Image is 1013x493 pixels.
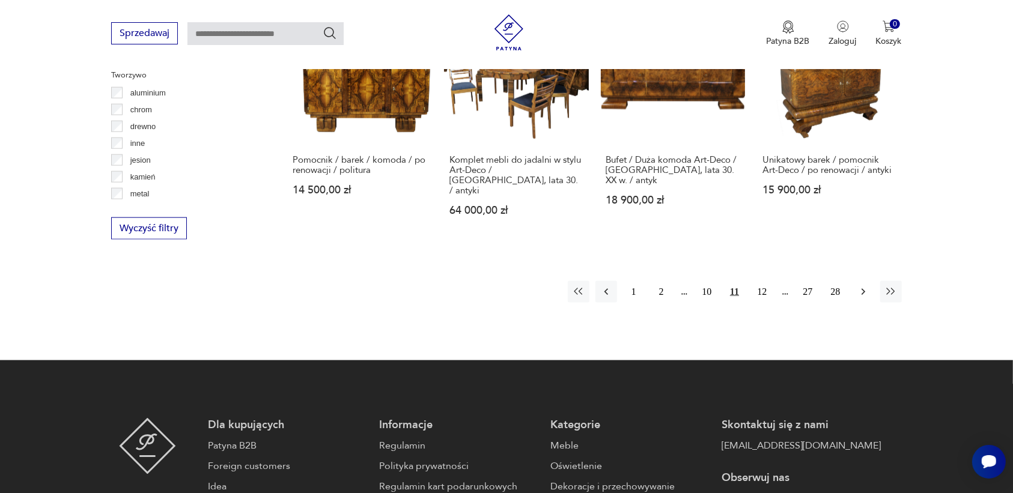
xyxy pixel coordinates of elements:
p: Obserwuj nas [722,471,881,485]
button: 1 [623,281,645,303]
img: Patyna - sklep z meblami i dekoracjami vintage [119,418,176,474]
h3: Bufet / Duża komoda Art-Deco / [GEOGRAPHIC_DATA], lata 30. XX w. / antyk [606,155,740,186]
img: Ikona koszyka [883,20,895,32]
button: Patyna B2B [767,20,810,47]
img: Patyna - sklep z meblami i dekoracjami vintage [491,14,527,50]
button: 27 [797,281,819,303]
a: Patyna B2B [208,438,367,453]
img: Ikona medalu [782,20,794,34]
p: Dla kupujących [208,418,367,432]
p: Kategorie [550,418,710,432]
a: Unikatowy barek / pomocnik Art-Deco / po renowacji / antykiUnikatowy barek / pomocnik Art-Deco / ... [757,1,902,240]
h3: Unikatowy barek / pomocnik Art-Deco / po renowacji / antyki [762,155,896,175]
h3: Komplet mebli do jadalni w stylu Art-Deco / [GEOGRAPHIC_DATA], lata 30. / antyki [449,155,583,196]
p: palisander [130,204,166,217]
button: 10 [696,281,718,303]
a: Foreign customers [208,459,367,473]
img: Ikonka użytkownika [837,20,849,32]
a: Ikona medaluPatyna B2B [767,20,810,47]
a: Oświetlenie [550,459,710,473]
button: Szukaj [323,26,337,40]
p: Informacje [379,418,538,432]
a: KlasykPomocnik / barek / komoda / po renowacji / polituraPomocnik / barek / komoda / po renowacji... [287,1,432,240]
button: Zaloguj [829,20,857,47]
p: Patyna B2B [767,35,810,47]
button: 12 [752,281,773,303]
p: inne [130,137,145,150]
p: 15 900,00 zł [762,185,896,195]
p: Tworzywo [111,68,258,82]
p: jesion [130,154,151,167]
div: 0 [890,19,900,29]
p: Koszyk [876,35,902,47]
p: 14 500,00 zł [293,185,427,195]
a: KlasykKomplet mebli do jadalni w stylu Art-Deco / Polska, lata 30. / antykiKomplet mebli do jadal... [444,1,589,240]
p: aluminium [130,86,166,100]
iframe: Smartsupp widget button [972,445,1006,479]
a: KlasykBufet / Duża komoda Art-Deco / Polska, lata 30. XX w. / antykBufet / Duża komoda Art-Deco /... [601,1,746,240]
button: 0Koszyk [876,20,902,47]
a: [EMAIL_ADDRESS][DOMAIN_NAME] [722,438,881,453]
button: 2 [651,281,672,303]
button: Sprzedawaj [111,22,178,44]
button: Wyczyść filtry [111,217,187,240]
button: 11 [724,281,746,303]
p: chrom [130,103,152,116]
a: Polityka prywatności [379,459,538,473]
p: Zaloguj [829,35,857,47]
p: kamień [130,171,156,184]
h3: Pomocnik / barek / komoda / po renowacji / politura [293,155,427,175]
p: metal [130,187,150,201]
p: drewno [130,120,156,133]
button: 28 [825,281,847,303]
a: Regulamin [379,438,538,453]
p: 18 900,00 zł [606,195,740,205]
a: Sprzedawaj [111,30,178,38]
p: 64 000,00 zł [449,205,583,216]
a: Meble [550,438,710,453]
p: Skontaktuj się z nami [722,418,881,432]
